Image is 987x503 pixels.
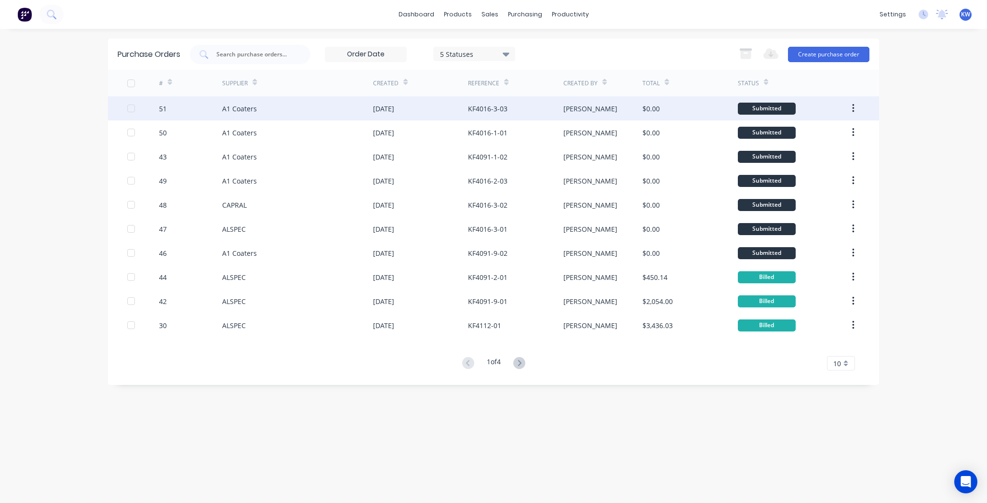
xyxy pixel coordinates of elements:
[159,248,167,258] div: 46
[468,79,499,88] div: Reference
[373,272,394,282] div: [DATE]
[468,128,507,138] div: KF4016-1-01
[738,223,796,235] div: Submitted
[563,176,617,186] div: [PERSON_NAME]
[118,49,180,60] div: Purchase Orders
[642,200,660,210] div: $0.00
[468,296,507,306] div: KF4091-9-01
[642,104,660,114] div: $0.00
[159,128,167,138] div: 50
[159,176,167,186] div: 49
[563,200,617,210] div: [PERSON_NAME]
[547,7,594,22] div: productivity
[325,47,406,62] input: Order Date
[961,10,970,19] span: KW
[159,320,167,331] div: 30
[738,319,796,331] div: Billed
[833,358,841,369] span: 10
[373,128,394,138] div: [DATE]
[439,7,477,22] div: products
[222,296,246,306] div: ALSPEC
[563,272,617,282] div: [PERSON_NAME]
[642,296,673,306] div: $2,054.00
[222,200,247,210] div: CAPRAL
[738,271,796,283] div: Billed
[642,224,660,234] div: $0.00
[222,248,257,258] div: A1 Coaters
[642,79,660,88] div: Total
[373,200,394,210] div: [DATE]
[563,152,617,162] div: [PERSON_NAME]
[222,176,257,186] div: A1 Coaters
[159,104,167,114] div: 51
[222,272,246,282] div: ALSPEC
[642,272,667,282] div: $450.14
[642,128,660,138] div: $0.00
[159,224,167,234] div: 47
[373,224,394,234] div: [DATE]
[563,79,598,88] div: Created By
[563,224,617,234] div: [PERSON_NAME]
[468,320,501,331] div: KF4112-01
[487,357,501,371] div: 1 of 4
[222,320,246,331] div: ALSPEC
[159,200,167,210] div: 48
[468,224,507,234] div: KF4016-3-01
[642,320,673,331] div: $3,436.03
[738,127,796,139] div: Submitted
[563,296,617,306] div: [PERSON_NAME]
[222,224,246,234] div: ALSPEC
[468,176,507,186] div: KF4016-2-03
[373,320,394,331] div: [DATE]
[373,176,394,186] div: [DATE]
[17,7,32,22] img: Factory
[563,104,617,114] div: [PERSON_NAME]
[159,272,167,282] div: 44
[642,176,660,186] div: $0.00
[563,320,617,331] div: [PERSON_NAME]
[373,79,399,88] div: Created
[468,248,507,258] div: KF4091-9-02
[503,7,547,22] div: purchasing
[159,79,163,88] div: #
[738,151,796,163] div: Submitted
[563,128,617,138] div: [PERSON_NAME]
[373,248,394,258] div: [DATE]
[788,47,869,62] button: Create purchase order
[373,152,394,162] div: [DATE]
[875,7,911,22] div: settings
[468,200,507,210] div: KF4016-3-02
[738,295,796,307] div: Billed
[468,152,507,162] div: KF4091-1-02
[738,103,796,115] div: Submitted
[394,7,439,22] a: dashboard
[477,7,503,22] div: sales
[642,152,660,162] div: $0.00
[159,296,167,306] div: 42
[373,296,394,306] div: [DATE]
[222,128,257,138] div: A1 Coaters
[159,152,167,162] div: 43
[954,470,977,493] div: Open Intercom Messenger
[468,272,507,282] div: KF4091-2-01
[440,49,509,59] div: 5 Statuses
[222,104,257,114] div: A1 Coaters
[468,104,507,114] div: KF4016-3-03
[222,152,257,162] div: A1 Coaters
[642,248,660,258] div: $0.00
[222,79,248,88] div: Supplier
[738,175,796,187] div: Submitted
[738,247,796,259] div: Submitted
[738,79,759,88] div: Status
[563,248,617,258] div: [PERSON_NAME]
[373,104,394,114] div: [DATE]
[738,199,796,211] div: Submitted
[215,50,295,59] input: Search purchase orders...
